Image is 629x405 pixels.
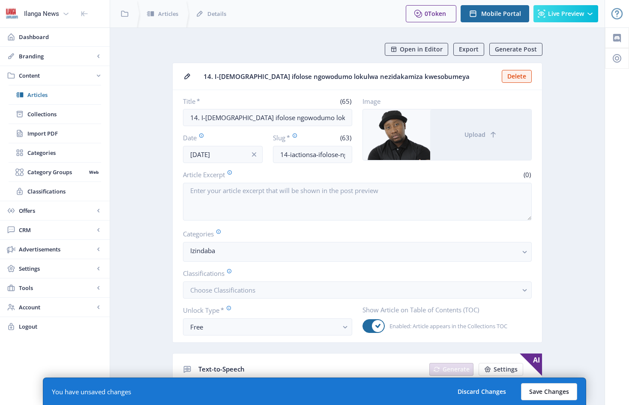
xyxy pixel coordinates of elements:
a: Articles [9,85,101,104]
span: Settings [494,366,518,373]
img: 6e32966d-d278-493e-af78-9af65f0c2223.png [5,7,19,21]
nb-badge: Web [86,168,101,176]
a: Categories [9,143,101,162]
button: Free [183,318,352,335]
button: Generate [429,363,473,376]
span: Account [19,303,94,311]
span: Details [207,9,226,18]
nb-icon: info [250,150,258,159]
span: Logout [19,322,103,331]
span: Mobile Portal [481,10,521,17]
span: Branding [19,52,94,60]
span: CRM [19,226,94,234]
a: Import PDF [9,124,101,143]
span: Settings [19,264,94,273]
label: Image [362,97,525,106]
button: Generate Post [489,43,542,56]
span: Token [428,9,446,18]
span: Categories [27,148,101,157]
button: Upload [430,109,531,160]
div: You have unsaved changes [52,387,131,396]
a: New page [473,363,523,376]
button: info [246,146,263,163]
span: Export [459,46,479,53]
span: Tools [19,284,94,292]
label: Slug [273,133,309,142]
label: Unlock Type [183,305,345,315]
span: Dashboard [19,33,103,41]
span: Live Preview [548,10,584,17]
input: Type Article Title ... [183,109,352,126]
span: Text-to-Speech [198,365,245,373]
button: Export [453,43,484,56]
button: Save Changes [521,383,577,400]
span: Content [19,71,94,80]
button: Izindaba [183,242,532,262]
a: Classifications [9,182,101,201]
button: Mobile Portal [461,5,529,22]
button: Open in Editor [385,43,448,56]
span: Open in Editor [400,46,443,53]
span: Generate Post [495,46,537,53]
a: Category GroupsWeb [9,163,101,181]
div: Ilanga News [24,4,59,23]
span: Classifications [27,187,101,196]
nb-select-label: Izindaba [190,245,518,256]
span: Articles [27,91,101,99]
label: Title [183,97,264,106]
label: Classifications [183,269,525,278]
span: Collections [27,110,101,118]
button: Discard Changes [449,383,514,400]
label: Article Excerpt [183,170,354,179]
button: Choose Classifications [183,281,532,299]
span: Advertisements [19,245,94,254]
button: Delete [502,70,532,83]
span: (65) [339,97,352,106]
span: (0) [522,170,532,179]
label: Categories [183,229,525,239]
span: Articles [158,9,178,18]
span: AI [520,354,542,376]
input: this-is-how-a-slug-looks-like [273,146,353,163]
span: Category Groups [27,168,86,176]
span: Upload [464,131,485,138]
span: Offers [19,206,94,215]
span: (63) [339,133,352,142]
label: Date [183,133,256,142]
button: Settings [479,363,523,376]
span: Enabled: Article appears in the Collections TOC [385,321,507,331]
a: Collections [9,105,101,124]
span: Generate [443,366,470,373]
button: Live Preview [533,5,598,22]
span: 14. I-[DEMOGRAPHIC_DATA] ifolose ngowodumo lokulwa nezidakamiza kwesobumeya [204,72,497,81]
div: Free [190,322,338,332]
input: Publishing Date [183,146,263,163]
a: New page [424,363,473,376]
label: Show Article on Table of Contents (TOC) [362,305,525,314]
span: Choose Classifications [190,286,255,294]
button: 0Token [406,5,456,22]
span: Import PDF [27,129,101,138]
